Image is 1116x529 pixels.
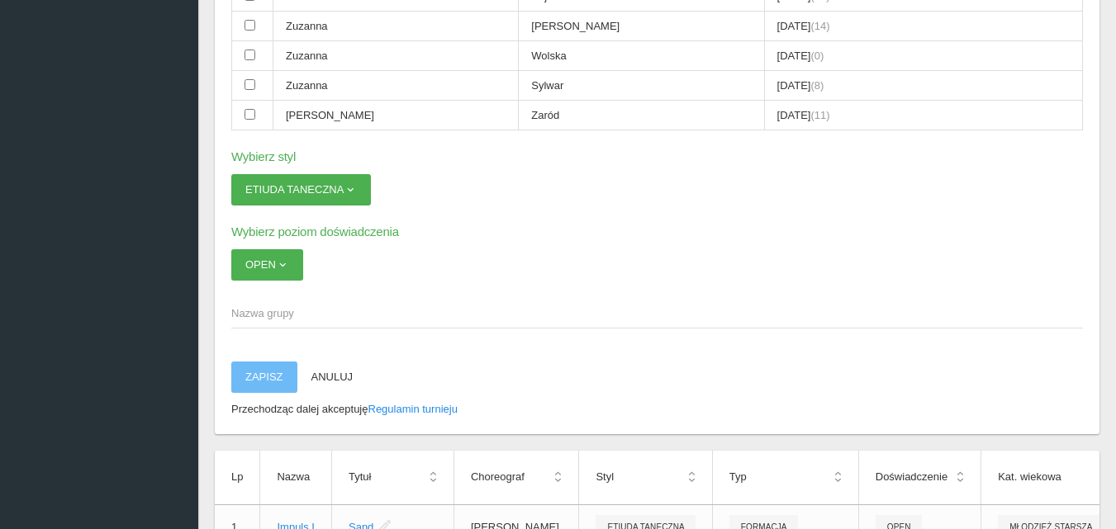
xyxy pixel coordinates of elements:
th: Typ [712,451,858,504]
span: (8) [810,79,824,92]
td: [DATE] [764,12,1082,41]
td: [DATE] [764,41,1082,71]
td: [DATE] [764,71,1082,101]
p: Przechodząc dalej akceptuję [231,401,1083,418]
span: Nazwa grupy [231,305,1066,322]
button: Zapisz [231,361,297,393]
button: Open [231,249,303,281]
td: [PERSON_NAME] [273,101,519,130]
a: Regulamin turnieju [368,403,458,415]
span: (0) [810,50,824,62]
td: Wolska [519,41,764,71]
th: Doświadczenie [858,451,981,504]
span: (11) [810,109,829,121]
td: [DATE] [764,101,1082,130]
td: Zuzanna [273,71,519,101]
h6: Wybierz poziom doświadczenia [231,222,1083,241]
span: (14) [810,20,829,32]
th: Choreograf [454,451,579,504]
td: Zaród [519,101,764,130]
button: Etiuda Taneczna [231,174,371,205]
th: Styl [579,451,712,504]
button: Anuluj [297,361,368,393]
th: Lp [215,451,260,504]
input: Nazwa grupy [231,297,1083,328]
th: Tytuł [331,451,454,504]
td: Zuzanna [273,12,519,41]
td: [PERSON_NAME] [519,12,764,41]
h6: Wybierz styl [231,147,1083,166]
th: Nazwa [260,451,332,504]
td: Zuzanna [273,41,519,71]
td: Sylwar [519,71,764,101]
